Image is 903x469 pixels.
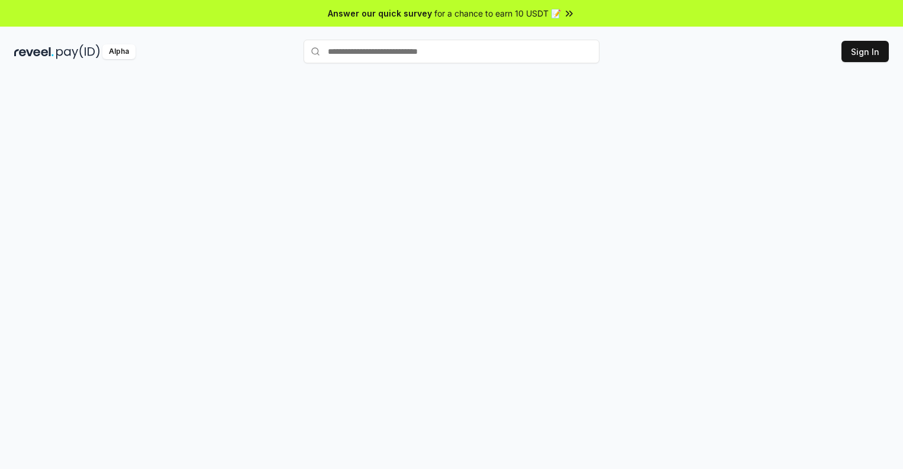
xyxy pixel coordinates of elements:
[841,41,889,62] button: Sign In
[328,7,432,20] span: Answer our quick survey
[434,7,561,20] span: for a chance to earn 10 USDT 📝
[56,44,100,59] img: pay_id
[102,44,136,59] div: Alpha
[14,44,54,59] img: reveel_dark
